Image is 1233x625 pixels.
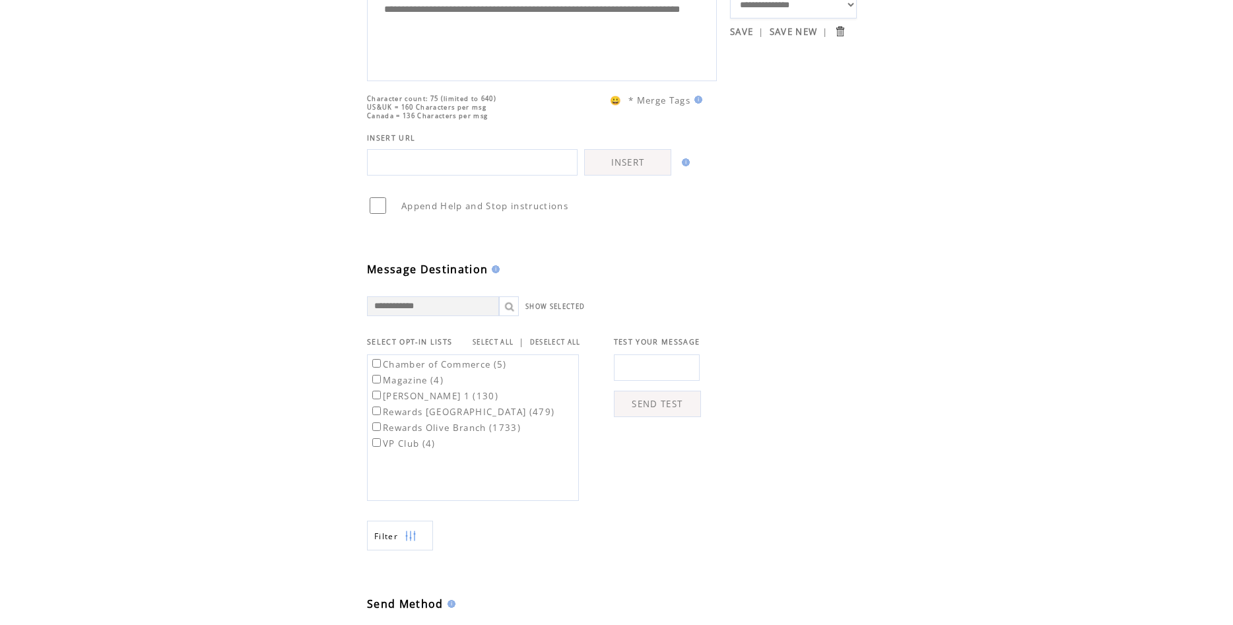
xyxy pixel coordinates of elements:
span: TEST YOUR MESSAGE [614,337,700,346]
img: help.gif [488,265,500,273]
span: | [519,336,524,348]
span: Character count: 75 (limited to 640) [367,94,496,103]
span: Canada = 136 Characters per msg [367,112,488,120]
a: Filter [367,521,433,550]
input: VP Club (4) [372,438,381,447]
span: US&UK = 160 Characters per msg [367,103,486,112]
a: SELECT ALL [473,338,514,346]
a: INSERT [584,149,671,176]
img: help.gif [678,158,690,166]
label: Rewards [GEOGRAPHIC_DATA] (479) [370,406,554,418]
span: SELECT OPT-IN LISTS [367,337,452,346]
a: SEND TEST [614,391,701,417]
a: DESELECT ALL [530,338,581,346]
span: 😀 [610,94,622,106]
input: Magazine (4) [372,375,381,383]
input: Chamber of Commerce (5) [372,359,381,368]
span: Message Destination [367,262,488,277]
a: SAVE [730,26,753,38]
label: VP Club (4) [370,438,436,449]
img: help.gif [690,96,702,104]
span: Show filters [374,531,398,542]
label: [PERSON_NAME] 1 (130) [370,390,498,402]
input: Rewards [GEOGRAPHIC_DATA] (479) [372,407,381,415]
label: Rewards Olive Branch (1733) [370,422,521,434]
span: INSERT URL [367,133,415,143]
a: SAVE NEW [770,26,818,38]
input: Submit [834,25,846,38]
label: Chamber of Commerce (5) [370,358,507,370]
span: Send Method [367,597,444,611]
span: | [758,26,764,38]
img: help.gif [444,600,455,608]
span: Append Help and Stop instructions [401,200,568,212]
span: * Merge Tags [628,94,690,106]
a: SHOW SELECTED [525,302,585,311]
input: [PERSON_NAME] 1 (130) [372,391,381,399]
span: | [822,26,828,38]
img: filters.png [405,521,417,551]
label: Magazine (4) [370,374,444,386]
input: Rewards Olive Branch (1733) [372,422,381,431]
